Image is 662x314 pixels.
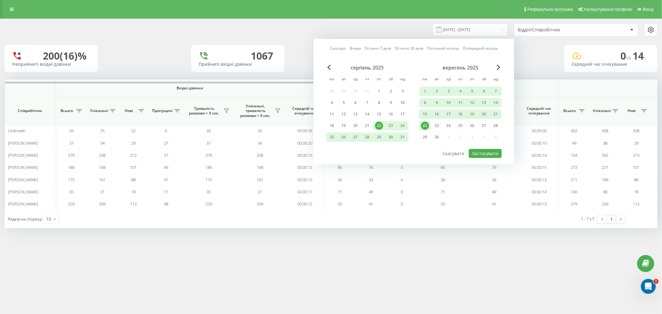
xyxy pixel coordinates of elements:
span: 33 [492,177,497,182]
div: пт 12 вер 2025 р. [466,98,478,107]
span: 37 [207,140,211,146]
div: 18 [456,110,464,118]
span: 48 [164,201,168,207]
div: сб 13 вер 2025 р. [478,98,490,107]
abbr: вівторок [339,75,348,84]
div: 23 [387,122,395,130]
div: 3 [399,87,407,95]
div: нд 14 вер 2025 р. [490,98,502,107]
span: 26 [207,128,211,133]
span: Реферальна програма [528,7,573,12]
div: 20 [480,110,488,118]
div: пт 5 вер 2025 р. [466,87,478,96]
td: 00:00:13 [286,173,324,186]
div: 29 [375,133,383,141]
span: 11 [164,189,168,195]
div: нд 7 вер 2025 р. [490,87,502,96]
div: пн 11 серп 2025 р. [326,110,338,119]
span: 36 [338,177,342,182]
div: пн 8 вер 2025 р. [419,98,431,107]
span: 41 [164,177,168,182]
span: [PERSON_NAME] [8,201,38,207]
div: 19 [340,122,348,130]
div: сб 6 вер 2025 р. [478,87,490,96]
span: 29 [634,140,638,146]
div: 12 [468,99,476,107]
div: 15 [375,110,383,118]
span: 14 [633,49,646,62]
span: 101 [633,164,640,170]
span: 186 [602,177,609,182]
div: 15 [421,110,429,118]
div: нд 21 вер 2025 р. [490,110,502,119]
span: 432 [571,128,578,133]
span: Унікальні [90,108,108,113]
span: Next Month [497,65,500,70]
span: 36 [441,177,445,182]
div: Неприйняті вхідні дзвінки [12,62,90,67]
span: 49 [492,189,497,195]
span: Всього [59,108,74,113]
div: нд 17 серп 2025 р. [397,110,408,119]
div: Відділ/Співробітник [518,27,592,33]
span: 175 [68,177,75,182]
span: 27 [164,140,168,146]
div: пн 15 вер 2025 р. [419,110,431,119]
button: Скасувати [439,149,468,158]
button: Застосувати [469,149,502,158]
div: 27 [480,122,488,130]
span: 211 [571,177,578,182]
span: 35 [69,189,74,195]
abbr: субота [479,75,489,84]
div: нд 10 серп 2025 р. [397,98,408,107]
div: вт 2 вер 2025 р. [431,87,443,96]
div: 4 [456,87,464,95]
abbr: п’ятниця [374,75,384,84]
abbr: п’ятниця [467,75,477,84]
div: 22 [375,122,383,130]
span: 209 [257,201,263,207]
div: 26 [468,122,476,130]
span: 25 [100,128,105,133]
div: 17 [444,110,453,118]
div: 4 [328,99,336,107]
div: нд 28 вер 2025 р. [490,121,502,130]
span: 106 [571,189,578,195]
span: 29 [131,140,136,146]
span: Previous Month [327,65,331,70]
span: 209 [99,201,106,207]
div: серпень 2025 [326,65,408,71]
div: пн 1 вер 2025 р. [419,87,431,96]
div: 21 [363,122,371,130]
div: 10 [444,99,453,107]
div: 17 [399,110,407,118]
div: 11 [456,99,464,107]
div: чт 4 вер 2025 р. [454,87,466,96]
span: 0 [401,189,403,195]
span: 175 [205,177,212,182]
div: пт 29 серп 2025 р. [373,132,385,142]
div: чт 18 вер 2025 р. [454,110,466,119]
div: 16 [387,110,395,118]
span: хв [626,54,633,61]
span: Унікальні [593,108,611,113]
div: сб 23 серп 2025 р. [385,121,397,130]
div: пт 8 серп 2025 р. [373,98,385,107]
span: 338 [99,152,106,158]
div: 1 [421,87,429,95]
span: [PERSON_NAME] [8,164,38,170]
span: 208 [633,128,640,133]
span: 85 [338,164,342,170]
div: вт 23 вер 2025 р. [431,121,443,130]
div: 8 [421,99,429,107]
td: 00:00:13 [520,173,559,186]
div: вт 12 серп 2025 р. [338,110,349,119]
div: ср 20 серп 2025 р. [349,121,361,130]
div: 8 [375,99,383,107]
div: Прийняті вхідні дзвінки [199,62,277,67]
div: ср 6 серп 2025 р. [349,98,361,107]
abbr: понеділок [327,75,336,84]
span: 76 [369,164,373,170]
span: 25 [258,128,262,133]
abbr: середа [351,75,360,84]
